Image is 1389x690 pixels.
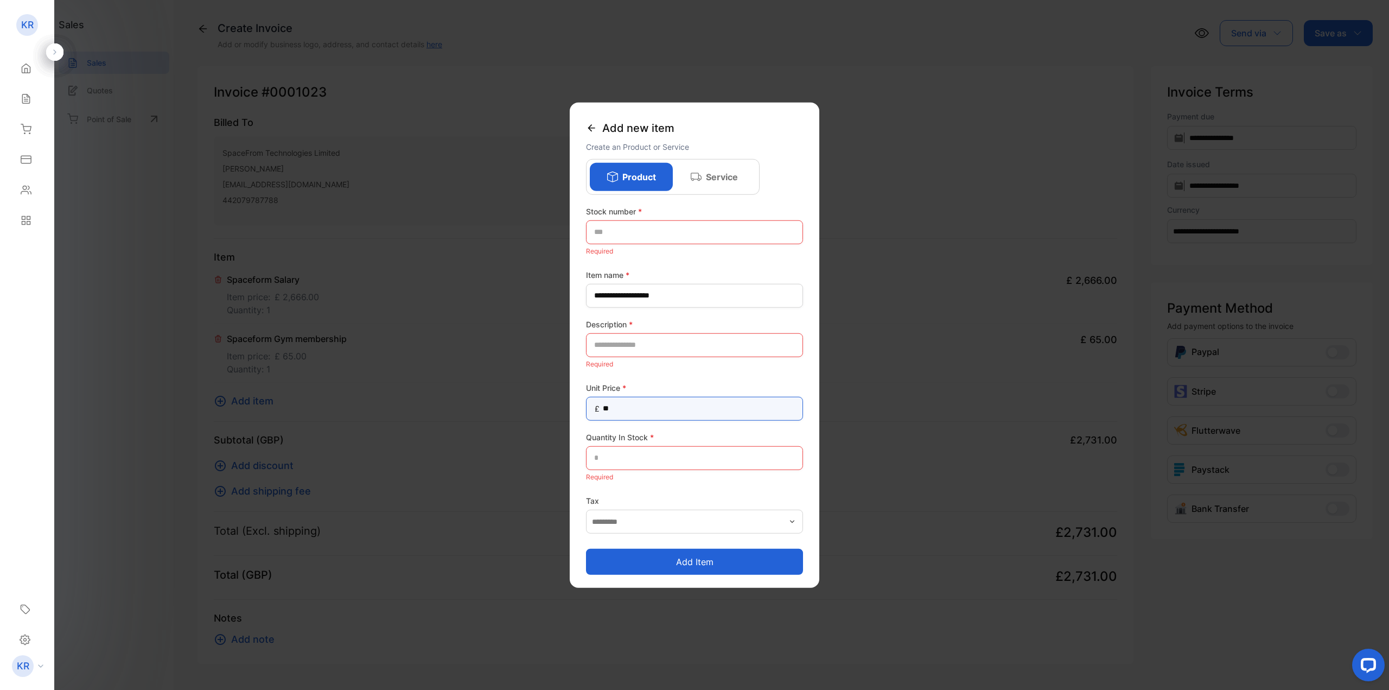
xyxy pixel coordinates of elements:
label: Unit Price [586,382,803,393]
p: Required [586,244,803,258]
p: Product [622,170,656,183]
label: Item name [586,269,803,280]
label: Description [586,318,803,330]
label: Quantity In Stock [586,431,803,442]
label: Stock number [586,205,803,217]
p: Service [706,170,738,183]
p: Required [586,357,803,371]
span: Create an Product or Service [586,142,689,151]
span: Add new item [602,119,674,136]
p: KR [21,18,34,32]
label: Tax [586,495,803,506]
p: Required [586,470,803,484]
span: £ [595,403,600,414]
p: KR [17,659,29,673]
iframe: LiveChat chat widget [1343,644,1389,690]
button: Add item [586,549,803,575]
